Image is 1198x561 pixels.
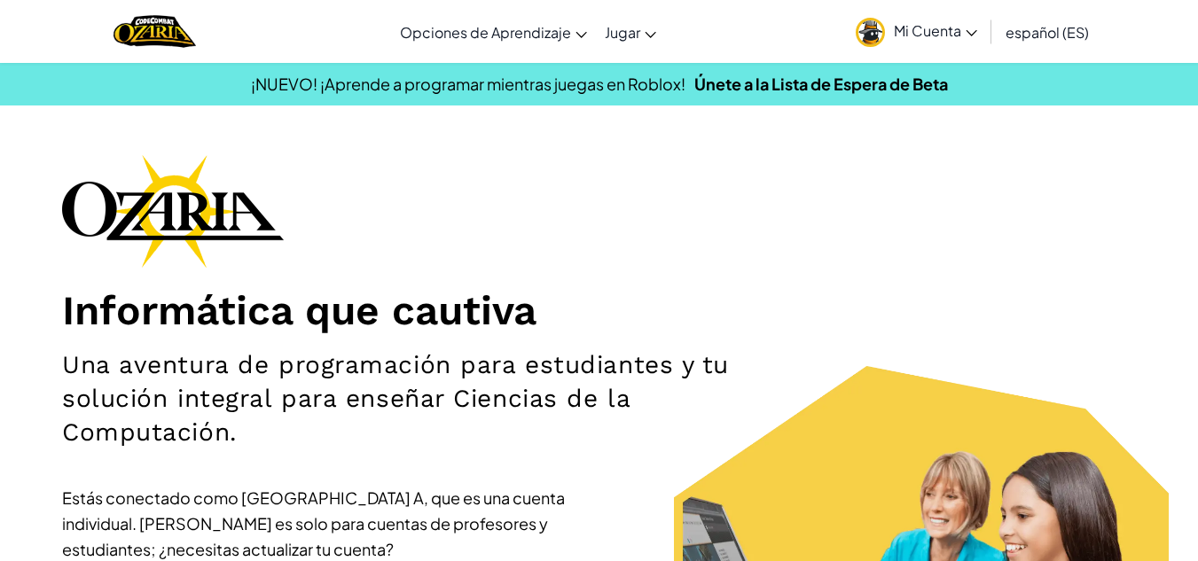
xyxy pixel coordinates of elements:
[1006,23,1089,42] span: español (ES)
[596,8,665,56] a: Jugar
[856,18,885,47] img: avatar
[391,8,596,56] a: Opciones de Aprendizaje
[605,23,640,42] span: Jugar
[251,74,685,94] span: ¡NUEVO! ¡Aprende a programar mientras juegas en Roblox!
[694,74,948,94] a: Únete a la Lista de Espera de Beta
[62,285,1136,335] h1: Informática que cautiva
[400,23,571,42] span: Opciones de Aprendizaje
[997,8,1098,56] a: español (ES)
[894,21,977,40] span: Mi Cuenta
[847,4,986,59] a: Mi Cuenta
[62,154,284,268] img: Ozaria branding logo
[62,348,781,449] h2: Una aventura de programación para estudiantes y tu solución integral para enseñar Ciencias de la ...
[114,13,196,50] img: Home
[114,13,196,50] a: Ozaria by CodeCombat logo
